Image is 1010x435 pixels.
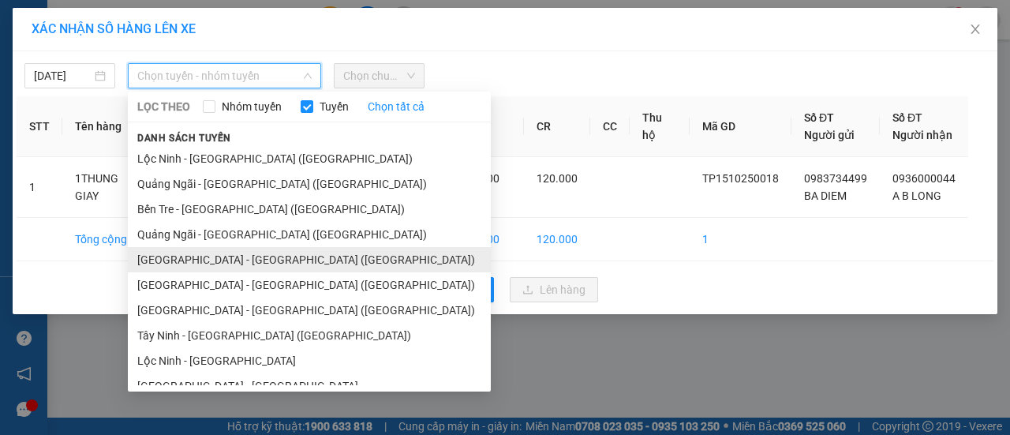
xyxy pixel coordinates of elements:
span: 0936000044 [892,172,956,185]
input: 15/10/2025 [34,67,92,84]
span: Số ĐT [804,111,834,124]
th: CR [524,96,590,157]
li: Lộc Ninh - [GEOGRAPHIC_DATA] ([GEOGRAPHIC_DATA]) [128,146,491,171]
li: Quảng Ngãi - [GEOGRAPHIC_DATA] ([GEOGRAPHIC_DATA]) [128,222,491,247]
span: TP1510250018 [702,172,779,185]
li: Bến Tre - [GEOGRAPHIC_DATA] ([GEOGRAPHIC_DATA]) [128,197,491,222]
th: CC [590,96,630,157]
span: Nhóm tuyến [215,98,288,115]
span: Tuyến [313,98,355,115]
th: Tên hàng [62,96,156,157]
td: 1THUNG GIAY [62,157,156,218]
span: Số ĐT [892,111,922,124]
span: Người nhận [892,129,952,141]
span: LỌC THEO [137,98,190,115]
span: close [969,23,982,36]
span: XÁC NHẬN SỐ HÀNG LÊN XE [32,21,196,36]
span: Danh sách tuyến [128,131,241,145]
li: [GEOGRAPHIC_DATA] - [GEOGRAPHIC_DATA] ([GEOGRAPHIC_DATA]) [128,247,491,272]
td: 1 [690,218,791,261]
li: Quảng Ngãi - [GEOGRAPHIC_DATA] ([GEOGRAPHIC_DATA]) [128,171,491,197]
li: Lộc Ninh - [GEOGRAPHIC_DATA] [128,348,491,373]
span: Người gửi [804,129,855,141]
span: 0983734499 [804,172,867,185]
span: Chọn tuyến - nhóm tuyến [137,64,312,88]
a: Chọn tất cả [368,98,425,115]
th: Mã GD [690,96,791,157]
span: Chọn chuyến [343,64,415,88]
span: A B LONG [892,189,941,202]
td: 120.000 [524,218,590,261]
td: 1 [17,157,62,218]
li: [GEOGRAPHIC_DATA] - [GEOGRAPHIC_DATA] ([GEOGRAPHIC_DATA]) [128,272,491,298]
li: [GEOGRAPHIC_DATA] - [GEOGRAPHIC_DATA] [128,373,491,399]
td: Tổng cộng [62,218,156,261]
span: BA DIEM [804,189,847,202]
li: Tây Ninh - [GEOGRAPHIC_DATA] ([GEOGRAPHIC_DATA]) [128,323,491,348]
span: 120.000 [537,172,578,185]
span: down [303,71,312,81]
button: Close [953,8,997,52]
button: uploadLên hàng [510,277,598,302]
th: Thu hộ [630,96,690,157]
th: STT [17,96,62,157]
li: [GEOGRAPHIC_DATA] - [GEOGRAPHIC_DATA] ([GEOGRAPHIC_DATA]) [128,298,491,323]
